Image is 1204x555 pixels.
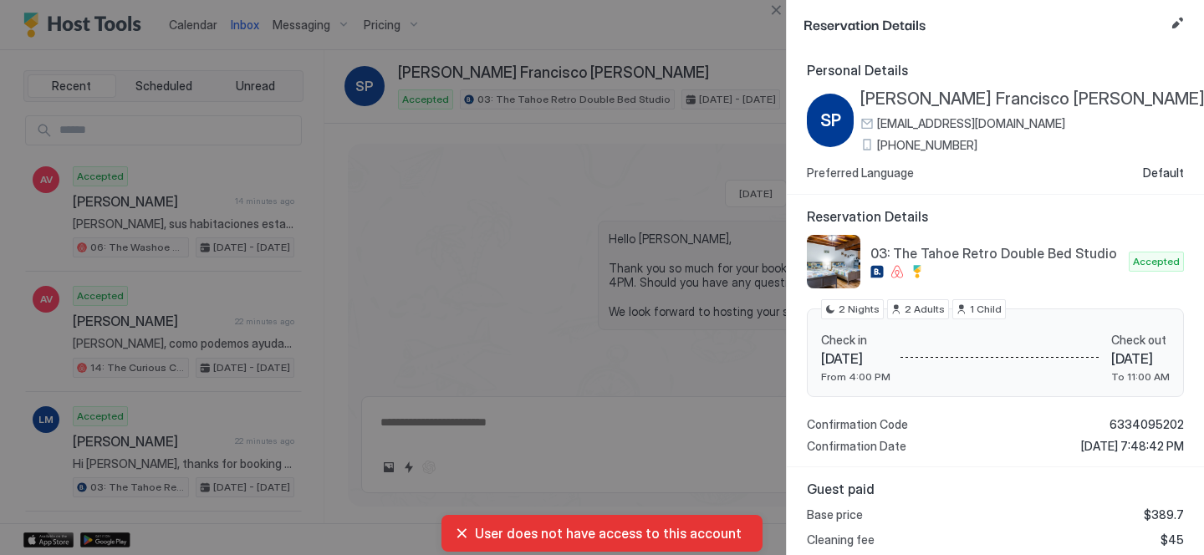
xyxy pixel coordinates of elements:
span: [DATE] [821,350,890,367]
span: Accepted [1133,254,1180,269]
span: Check out [1111,333,1170,348]
span: Base price [807,507,863,522]
span: 1 Child [970,302,1002,317]
span: [EMAIL_ADDRESS][DOMAIN_NAME] [877,116,1065,131]
span: From 4:00 PM [821,370,890,383]
span: Confirmation Code [807,417,908,432]
span: Confirmation Date [807,439,906,454]
span: Personal Details [807,62,1184,79]
span: SP [820,108,841,133]
span: Reservation Details [804,13,1164,34]
span: Preferred Language [807,165,914,181]
span: [DATE] [1111,350,1170,367]
span: [DATE] 7:48:42 PM [1081,439,1184,454]
span: To 11:00 AM [1111,370,1170,383]
span: Default [1143,165,1184,181]
span: [PHONE_NUMBER] [877,138,977,153]
span: Reservation Details [807,208,1184,225]
span: $389.7 [1144,507,1184,522]
div: listing image [807,235,860,288]
button: Edit reservation [1167,13,1187,33]
span: 2 Nights [839,302,880,317]
span: 2 Adults [905,302,945,317]
span: 6334095202 [1110,417,1184,432]
span: Check in [821,333,890,348]
span: 03: The Tahoe Retro Double Bed Studio [870,245,1122,262]
span: User does not have access to this account [475,525,749,542]
span: Guest paid [807,481,1184,497]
